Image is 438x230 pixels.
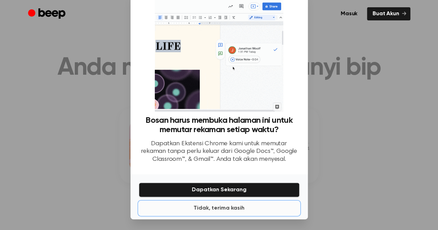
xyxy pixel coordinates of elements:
font: Tidak, terima kasih [194,205,244,211]
font: Dapatkan Sekarang [192,187,247,193]
font: Dapatkan Ekstensi Chrome kami untuk memutar rekaman tanpa perlu keluar dari Google Docs™, Google ... [141,141,297,163]
button: Dapatkan Sekarang [139,183,300,197]
a: Masuk [335,7,363,20]
font: Bosan harus membuka halaman ini untuk memutar rekaman setiap waktu? [145,116,292,134]
font: Buat Akun [373,11,399,17]
button: Tidak, terima kasih [139,201,300,215]
a: Berbunyi [28,7,67,21]
a: Buat Akun [367,7,410,20]
font: Masuk [341,11,357,17]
